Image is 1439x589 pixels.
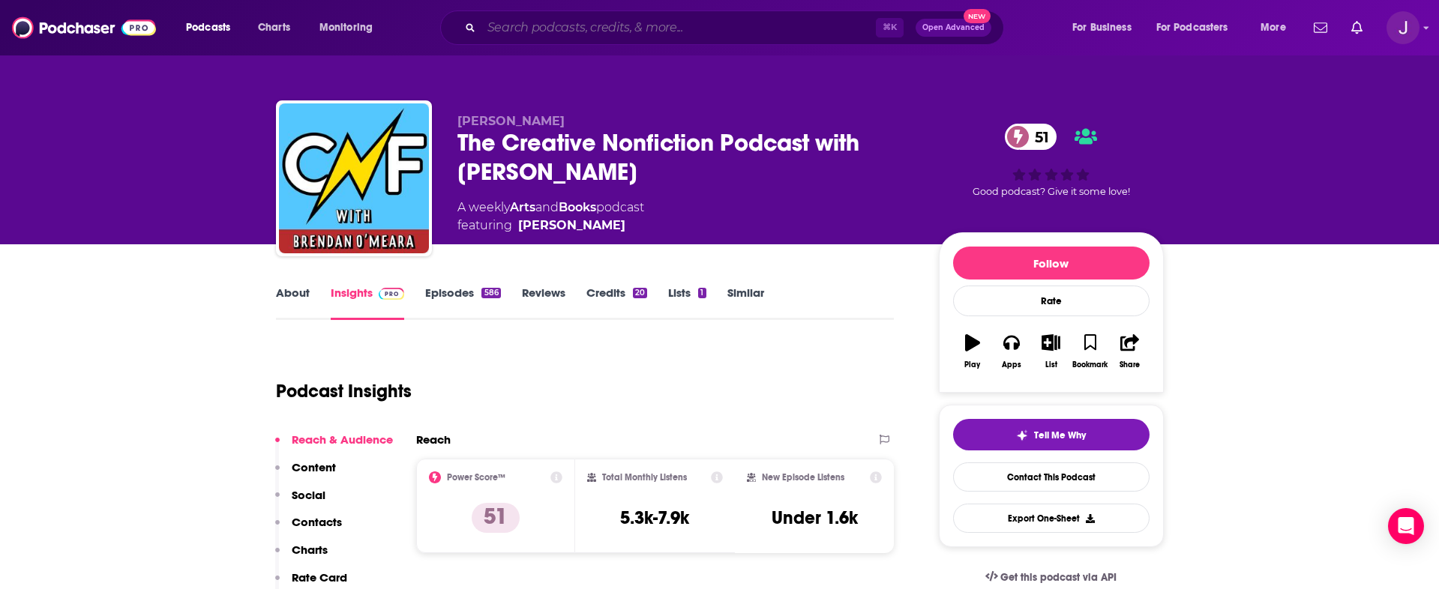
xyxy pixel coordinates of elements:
span: More [1261,17,1286,38]
div: 51Good podcast? Give it some love! [939,114,1164,208]
h1: Podcast Insights [276,380,412,402]
a: Brendan O'Meara [518,217,625,235]
div: Apps [1002,360,1021,369]
div: Play [964,360,980,369]
p: Charts [292,543,328,557]
button: Apps [992,324,1031,378]
h2: Total Monthly Listens [602,472,687,483]
div: Rate [953,286,1150,316]
button: open menu [309,16,392,40]
h2: New Episode Listens [762,472,844,483]
a: Charts [248,16,299,40]
a: Reviews [522,286,565,320]
p: Social [292,488,325,502]
span: Get this podcast via API [1000,571,1117,584]
a: Episodes586 [425,286,500,320]
a: Show notifications dropdown [1308,15,1333,40]
img: Podchaser Pro [379,288,405,300]
p: Reach & Audience [292,432,393,447]
span: Monitoring [319,17,373,38]
span: Good podcast? Give it some love! [973,186,1130,197]
button: Charts [275,543,328,570]
button: Contacts [275,515,342,543]
input: Search podcasts, credits, & more... [481,16,876,40]
button: Open AdvancedNew [916,19,991,37]
a: Similar [727,286,764,320]
a: Credits20 [586,286,647,320]
img: The Creative Nonfiction Podcast with Brendan O'Meara [279,103,429,253]
div: Open Intercom Messenger [1388,508,1424,544]
button: List [1031,324,1070,378]
div: Share [1120,360,1140,369]
h3: 5.3k-7.9k [620,507,689,529]
p: 51 [472,503,520,533]
a: Books [559,200,596,214]
button: Reach & Audience [275,432,393,460]
button: Export One-Sheet [953,504,1150,533]
div: A weekly podcast [457,199,644,235]
span: Logged in as josephpapapr [1387,11,1420,44]
button: open menu [1062,16,1150,40]
button: Bookmark [1071,324,1110,378]
img: User Profile [1387,11,1420,44]
button: Social [275,488,325,516]
img: Podchaser - Follow, Share and Rate Podcasts [12,13,156,42]
a: InsightsPodchaser Pro [331,286,405,320]
span: [PERSON_NAME] [457,114,565,128]
button: Content [275,460,336,488]
div: 586 [481,288,500,298]
p: Content [292,460,336,474]
img: tell me why sparkle [1016,429,1028,441]
div: 1 [698,288,706,298]
button: tell me why sparkleTell Me Why [953,419,1150,450]
span: For Business [1072,17,1132,38]
button: Share [1110,324,1149,378]
span: Podcasts [186,17,230,38]
a: Show notifications dropdown [1345,15,1369,40]
div: 20 [633,288,647,298]
span: For Podcasters [1156,17,1228,38]
p: Rate Card [292,570,347,585]
button: Play [953,324,992,378]
p: Contacts [292,515,342,529]
div: Search podcasts, credits, & more... [454,10,1018,45]
span: and [535,200,559,214]
span: 51 [1020,124,1057,150]
span: Tell Me Why [1034,429,1086,441]
button: open menu [1147,16,1250,40]
span: New [964,9,991,23]
a: Arts [510,200,535,214]
div: Bookmark [1072,360,1108,369]
div: List [1045,360,1057,369]
button: open menu [1250,16,1305,40]
span: Charts [258,17,290,38]
h2: Reach [416,432,451,447]
h3: Under 1.6k [772,507,858,529]
a: 51 [1005,124,1057,150]
button: Follow [953,247,1150,280]
h2: Power Score™ [447,472,505,483]
span: featuring [457,217,644,235]
button: Show profile menu [1387,11,1420,44]
a: Contact This Podcast [953,462,1150,492]
a: Lists1 [668,286,706,320]
a: About [276,286,310,320]
span: ⌘ K [876,18,904,37]
span: Open Advanced [922,24,985,31]
button: open menu [175,16,250,40]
